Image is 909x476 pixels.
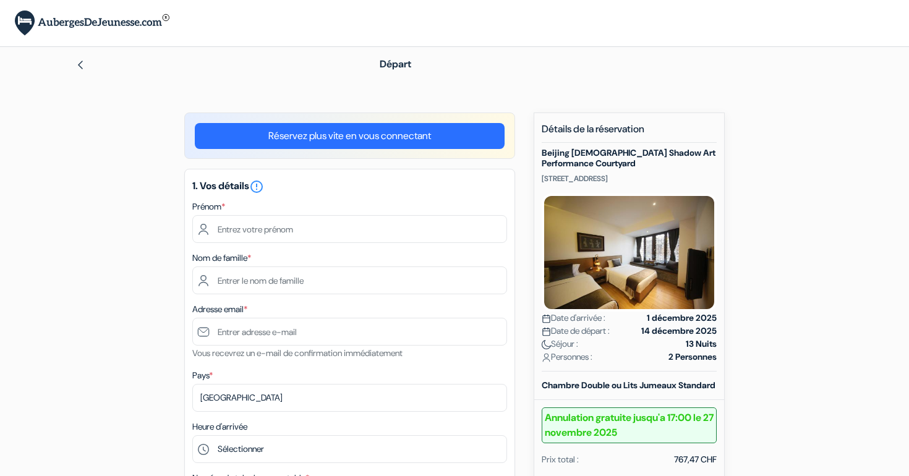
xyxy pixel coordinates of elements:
[192,252,251,265] label: Nom de famille
[542,314,551,323] img: calendar.svg
[542,351,592,363] span: Personnes :
[249,179,264,194] i: error_outline
[542,340,551,349] img: moon.svg
[192,266,507,294] input: Entrer le nom de famille
[542,338,578,351] span: Séjour :
[641,325,717,338] strong: 14 décembre 2025
[192,318,507,346] input: Entrer adresse e-mail
[192,200,225,213] label: Prénom
[192,347,403,359] small: Vous recevrez un e-mail de confirmation immédiatement
[192,179,507,194] h5: 1. Vos détails
[249,179,264,192] a: error_outline
[542,407,717,443] b: Annulation gratuite jusqu'a 17:00 le 27 novembre 2025
[195,123,505,149] a: Réservez plus vite en vous connectant
[542,453,579,466] div: Prix total :
[668,351,717,363] strong: 2 Personnes
[542,174,717,184] p: [STREET_ADDRESS]
[15,11,169,36] img: AubergesDeJeunesse.com
[542,380,715,391] b: Chambre Double ou Lits Jumeaux Standard
[542,312,605,325] span: Date d'arrivée :
[192,303,247,316] label: Adresse email
[75,60,85,70] img: left_arrow.svg
[542,148,717,169] h5: Beijing [DEMOGRAPHIC_DATA] Shadow Art Performance Courtyard
[192,215,507,243] input: Entrez votre prénom
[674,453,717,466] div: 767,47 CHF
[542,353,551,362] img: user_icon.svg
[542,325,610,338] span: Date de départ :
[542,123,717,143] h5: Détails de la réservation
[647,312,717,325] strong: 1 décembre 2025
[686,338,717,351] strong: 13 Nuits
[192,420,247,433] label: Heure d'arrivée
[542,327,551,336] img: calendar.svg
[380,57,411,70] span: Départ
[192,369,213,382] label: Pays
